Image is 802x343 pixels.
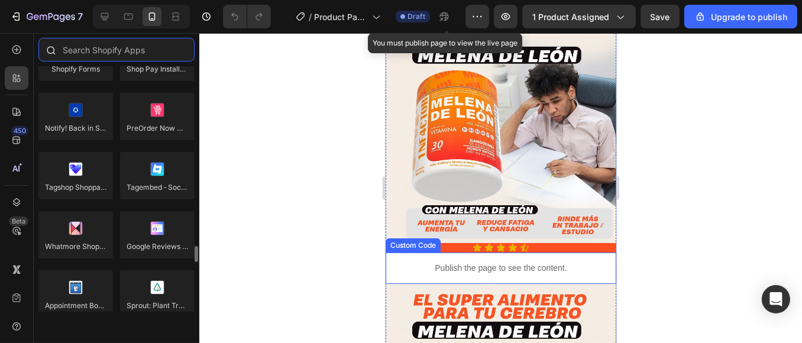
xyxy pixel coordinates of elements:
span: Product Page - [DATE] 16:56:19 [314,11,367,23]
div: 450 [11,126,28,135]
iframe: Design area [386,33,616,343]
div: Upgrade to publish [694,11,787,23]
p: 7 [77,9,83,24]
button: Save [641,5,680,28]
input: Search Shopify Apps [38,38,195,62]
span: Save [651,12,670,22]
div: Beta [9,216,28,226]
div: Open Intercom Messenger [762,285,790,313]
button: 7 [5,5,88,28]
button: 1 product assigned [522,5,636,28]
span: Draft [408,11,425,22]
span: 1 product assigned [532,11,609,23]
span: / [309,11,312,23]
button: Upgrade to publish [684,5,797,28]
div: Undo/Redo [223,5,271,28]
